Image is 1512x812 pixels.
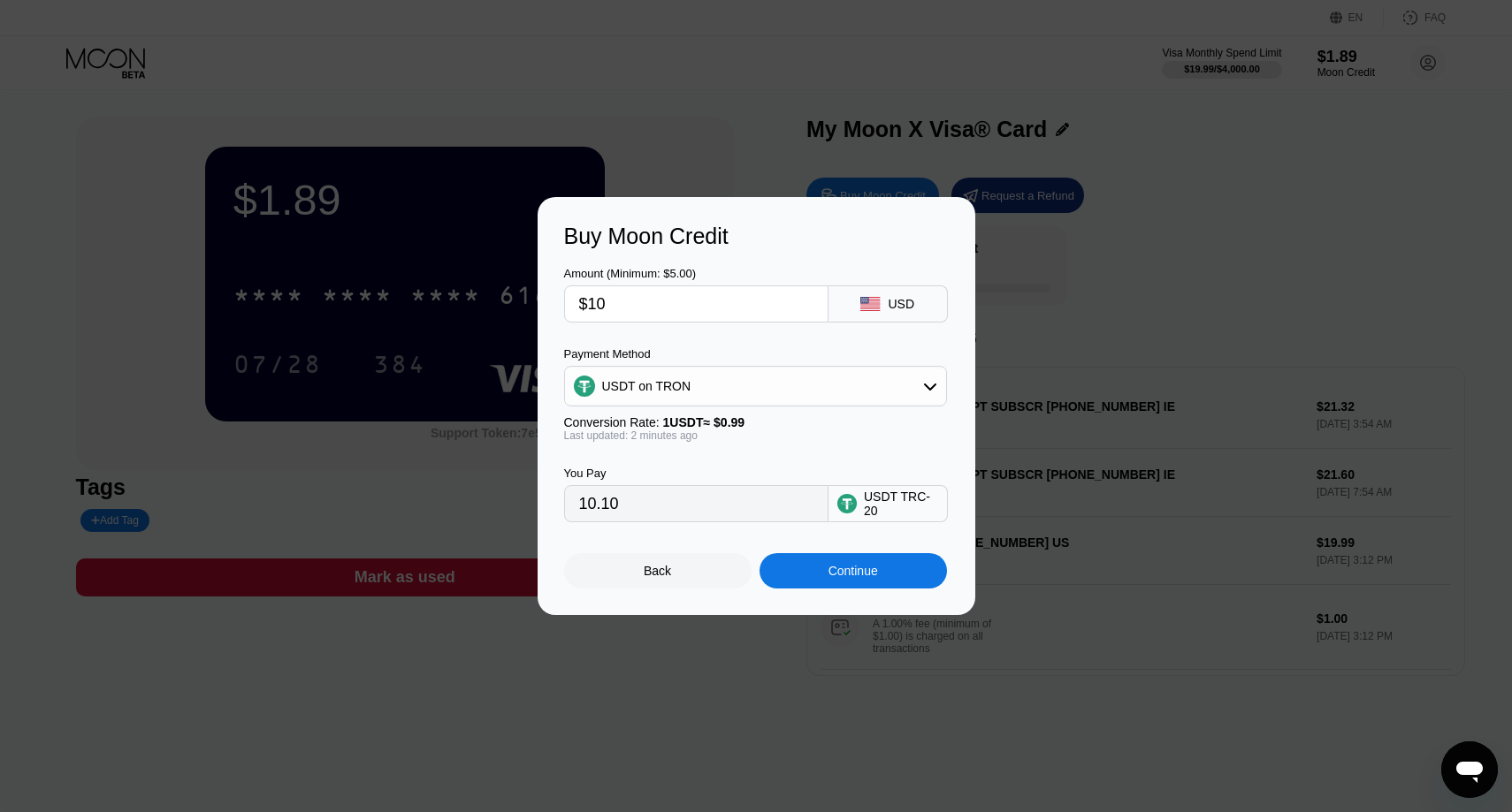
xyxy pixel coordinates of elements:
div: Buy Moon Credit [564,224,949,249]
div: Continue [829,564,878,578]
div: USD [888,297,914,311]
div: USDT on TRON [565,368,946,404]
input: $0.00 [579,286,813,322]
div: Continue [760,553,947,588]
div: USDT on TRON [602,379,691,393]
div: Amount (Minimum: $5.00) [564,267,829,280]
div: Payment Method [564,347,947,360]
div: Back [564,553,752,588]
div: Last updated: 2 minutes ago [564,429,947,442]
span: 1 USDT ≈ $0.99 [663,415,745,429]
iframe: Bouton de lancement de la fenêtre de messagerie [1441,741,1498,798]
div: Back [644,564,671,578]
div: USDT TRC-20 [864,489,938,518]
div: Conversion Rate: [564,415,947,429]
div: You Pay [564,467,829,480]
